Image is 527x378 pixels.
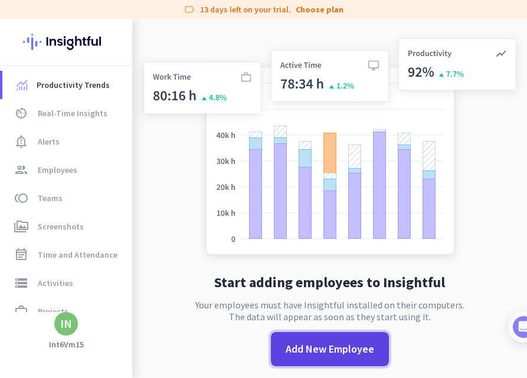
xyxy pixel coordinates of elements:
[14,219,28,234] i: perm_media
[14,106,28,120] i: av_timer
[38,191,63,205] span: Teams
[195,299,464,323] p: Your employees must have Insightful installed on their computers. The data will appear as soon as...
[38,304,68,318] span: Projects
[17,80,27,90] img: menu-item
[14,163,28,177] i: group
[286,341,374,357] span: Add New Employee
[14,276,28,290] i: storage
[184,4,195,15] i: label
[2,269,132,297] a: storageActivities
[23,19,109,65] img: Insightful logo
[271,332,389,366] button: Add New Employee
[38,248,117,262] span: Time and Attendance
[14,191,28,205] i: toll
[2,241,132,269] a: event_noteTime and Attendance
[2,156,132,184] a: groupEmployees
[2,212,132,241] a: perm_mediaScreenshots
[14,248,28,262] i: event_note
[2,71,132,99] a: menu-itemProductivity Trends
[38,276,73,290] span: Activities
[38,134,60,149] span: Alerts
[135,31,525,266] img: no-search-results
[2,184,132,212] a: tollTeams
[214,275,445,290] h2: Start adding employees to Insightful
[14,304,28,318] i: work_outline
[2,297,132,326] a: work_outlineProjects
[38,106,107,120] span: Real-Time Insights
[38,219,84,234] span: Screenshots
[2,127,132,156] a: notification_importantAlerts
[2,99,132,127] a: av_timerReal-Time Insights
[38,163,77,177] span: Employees
[296,4,343,15] a: Choose plan
[60,318,72,330] div: IN
[37,78,110,92] span: Productivity Trends
[14,134,28,149] i: notification_important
